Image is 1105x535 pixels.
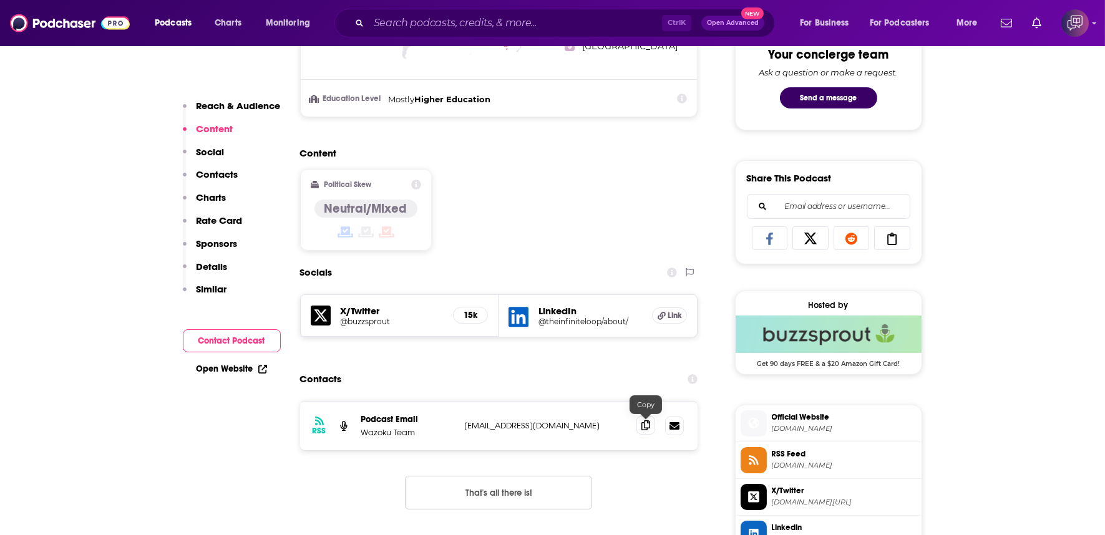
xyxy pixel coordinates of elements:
[741,410,917,436] a: Official Website[DOMAIN_NAME]
[768,47,888,62] div: Your concierge team
[772,522,917,533] span: Linkedin
[257,13,326,33] button: open menu
[361,427,455,438] p: Wazoku Team
[736,316,922,367] a: Buzzsprout Deal: Get 90 days FREE & a $20 Amazon Gift Card!
[741,484,917,510] a: X/Twitter[DOMAIN_NAME][URL]
[197,123,233,135] p: Content
[772,424,917,433] span: linkedin.com
[341,317,444,326] a: @buzzsprout
[630,395,662,414] div: Copy
[369,13,662,33] input: Search podcasts, credits, & more...
[183,100,281,123] button: Reach & Audience
[752,226,788,250] a: Share on Facebook
[780,87,877,108] button: Send a message
[197,100,281,112] p: Reach & Audience
[389,94,415,104] span: Mostly
[197,261,228,272] p: Details
[197,146,225,158] p: Social
[197,283,227,295] p: Similar
[747,172,832,184] h3: Share This Podcast
[1027,12,1046,34] a: Show notifications dropdown
[736,316,922,353] img: Buzzsprout Deal: Get 90 days FREE & a $20 Amazon Gift Card!
[146,13,208,33] button: open menu
[10,11,130,35] img: Podchaser - Follow, Share and Rate Podcasts
[870,14,930,32] span: For Podcasters
[948,13,993,33] button: open menu
[736,353,922,368] span: Get 90 days FREE & a $20 Amazon Gift Card!
[183,329,281,352] button: Contact Podcast
[757,195,900,218] input: Email address or username...
[215,14,241,32] span: Charts
[405,476,592,509] button: Nothing here.
[996,12,1017,34] a: Show notifications dropdown
[155,14,192,32] span: Podcasts
[183,261,228,284] button: Details
[834,226,870,250] a: Share on Reddit
[266,14,310,32] span: Monitoring
[324,201,407,216] h4: Neutral/Mixed
[772,498,917,507] span: twitter.com/buzzsprout
[759,67,898,77] div: Ask a question or make a request.
[183,168,238,191] button: Contacts
[652,307,687,324] a: Link
[772,412,917,423] span: Official Website
[415,94,491,104] span: Higher Education
[862,13,948,33] button: open menu
[538,317,642,326] a: @theinfiniteloop/about/
[300,147,688,159] h2: Content
[300,261,333,284] h2: Socials
[792,226,829,250] a: Share on X/Twitter
[183,283,227,306] button: Similar
[662,15,691,31] span: Ctrl K
[361,414,455,425] p: Podcast Email
[183,238,238,261] button: Sponsors
[957,14,978,32] span: More
[741,7,764,19] span: New
[300,367,342,391] h2: Contacts
[346,9,787,37] div: Search podcasts, credits, & more...
[341,305,444,317] h5: X/Twitter
[1061,9,1089,37] button: Show profile menu
[874,226,910,250] a: Copy Link
[197,214,243,226] p: Rate Card
[183,123,233,146] button: Content
[183,214,243,238] button: Rate Card
[772,461,917,470] span: feeds.buzzsprout.com
[582,41,678,52] span: [GEOGRAPHIC_DATA]
[183,191,226,214] button: Charts
[313,426,326,436] h3: RSS
[324,180,371,189] h2: Political Skew
[736,300,922,311] div: Hosted by
[464,310,477,321] h5: 15k
[197,168,238,180] p: Contacts
[538,305,642,317] h5: LinkedIn
[791,13,865,33] button: open menu
[197,238,238,249] p: Sponsors
[207,13,249,33] a: Charts
[197,191,226,203] p: Charts
[707,20,759,26] span: Open Advanced
[741,447,917,473] a: RSS Feed[DOMAIN_NAME]
[772,485,917,496] span: X/Twitter
[311,95,384,103] h3: Education Level
[747,194,910,219] div: Search followers
[465,420,627,431] p: [EMAIL_ADDRESS][DOMAIN_NAME]
[197,364,267,374] a: Open Website
[1061,9,1089,37] img: User Profile
[701,16,764,31] button: Open AdvancedNew
[668,311,682,321] span: Link
[800,14,849,32] span: For Business
[1061,9,1089,37] span: Logged in as corioliscompany
[772,448,917,460] span: RSS Feed
[183,146,225,169] button: Social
